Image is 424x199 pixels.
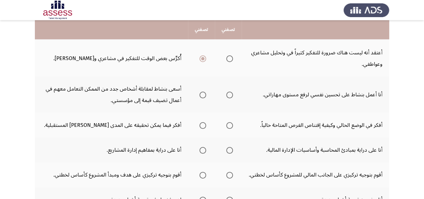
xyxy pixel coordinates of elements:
[215,20,242,39] th: تصفني
[242,77,389,113] td: أنا أعمل بنشاط على تحسين نفسي لرفع مستوى مهاراتي.
[35,113,188,138] td: أفكر فيما يمكن تحقيقه على المدى [PERSON_NAME] المستقبلية.
[224,119,233,131] mat-radio-group: Select an option
[35,1,80,19] img: Assessment logo of Potentiality Assessment
[35,77,188,113] td: أسعى بنشاط لمقابلة أشخاص جدد من الممكن التعامل معهم في أعمال تضيف قيمة إلى مؤسستي.
[197,144,206,156] mat-radio-group: Select an option
[197,169,206,181] mat-radio-group: Select an option
[35,162,188,187] td: أقوم بتوجيه تركيزي على هدف ومبدأ المشروع كأساس لخطتي.
[224,53,233,64] mat-radio-group: Select an option
[197,89,206,100] mat-radio-group: Select an option
[188,20,215,39] th: تصفني
[242,138,389,162] td: أنا على دراية بمبادئ المحاسبة وأساسيات الإدارة المالية.
[242,113,389,138] td: أفكر في الوضع الحالي وكيفية إقتناص الفرص المتاحة حالياً.
[344,1,389,19] img: Assess Talent Management logo
[197,119,206,131] mat-radio-group: Select an option
[242,40,389,77] td: أعتقد أنه ليست هناك ضرورة للتفكير كثيراً في وتحليل مشاعري وعواطفي.
[35,40,188,77] td: أُكرِّس بعض الوقت للتفكير في مشاعري و[PERSON_NAME].
[242,162,389,187] td: أقوم بتوجيه تركيزي على الجانب المالي للمشروع كأساس لخطتي.
[224,144,233,156] mat-radio-group: Select an option
[224,89,233,100] mat-radio-group: Select an option
[35,138,188,162] td: أنا على دراية بمفاهيم إدارة المشاريع.
[224,169,233,181] mat-radio-group: Select an option
[197,53,206,64] mat-radio-group: Select an option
